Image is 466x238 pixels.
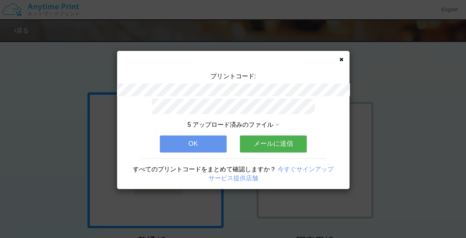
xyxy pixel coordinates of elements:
button: メールに送信 [240,135,306,152]
span: 5 アップロード済みのファイル [187,121,273,128]
button: OK [160,135,226,152]
a: サービス提供店舗 [208,174,258,181]
span: プリントコード: [210,73,256,79]
a: 今すぐサインアップ [277,166,333,172]
span: すべてのプリントコードをまとめて確認しますか？ [133,166,276,172]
